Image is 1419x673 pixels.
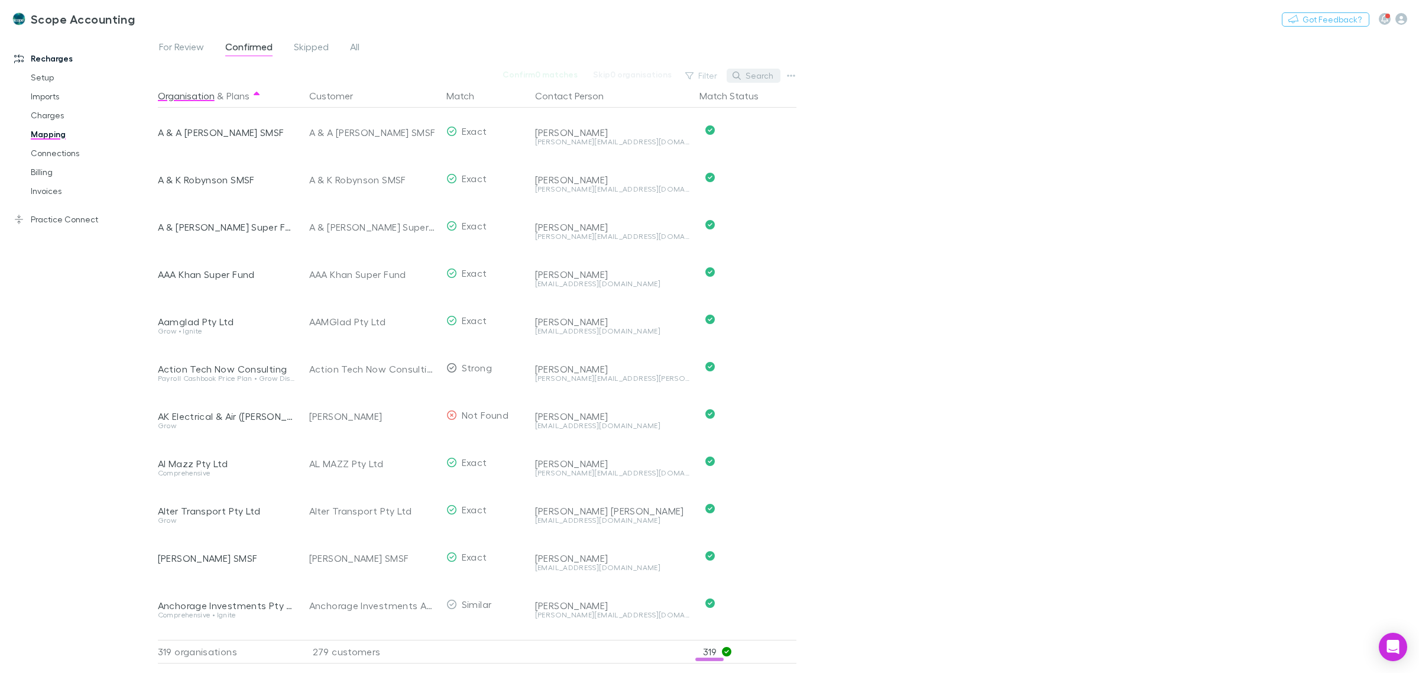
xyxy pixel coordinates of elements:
svg: Confirmed [705,220,715,229]
div: [PERSON_NAME] [535,410,690,422]
div: Action Tech Now Consulting Pty Limited [309,345,437,393]
svg: Confirmed [705,457,715,466]
div: [PERSON_NAME] [535,458,690,470]
span: All [350,41,359,56]
div: Al Mazz Pty Ltd [158,458,295,470]
button: Search [727,69,780,83]
div: 319 organisations [158,640,300,664]
button: Got Feedback? [1282,12,1369,27]
a: Imports [19,87,167,106]
div: [PERSON_NAME] [535,268,690,280]
div: Payroll Cashbook Price Plan • Grow Discount A [158,375,295,382]
svg: Confirmed [705,598,715,608]
div: [EMAIL_ADDRESS][DOMAIN_NAME] [535,328,690,335]
svg: Confirmed [705,173,715,182]
div: [EMAIL_ADDRESS][DOMAIN_NAME] [535,422,690,429]
div: A & A [PERSON_NAME] SMSF [158,127,295,138]
button: Match Status [699,84,773,108]
div: & [158,84,295,108]
div: [PERSON_NAME] SMSF [158,552,295,564]
img: Scope Accounting's Logo [12,12,26,26]
button: Organisation [158,84,215,108]
div: [PERSON_NAME] [535,174,690,186]
div: [PERSON_NAME][EMAIL_ADDRESS][DOMAIN_NAME] [535,138,690,145]
div: Grow [158,517,295,524]
button: Filter [679,69,724,83]
div: AAMGlad Pty Ltd [309,298,437,345]
div: A & K Robynson SMSF [309,156,437,203]
span: Strong [462,362,492,373]
span: Exact [462,173,487,184]
div: Aamglad Pty Ltd [158,316,295,328]
span: Exact [462,125,487,137]
span: Exact [462,267,487,279]
a: Scope Accounting [5,5,142,33]
button: Match [446,84,488,108]
div: [PERSON_NAME] [PERSON_NAME] [535,505,690,517]
svg: Confirmed [705,362,715,371]
div: [PERSON_NAME][EMAIL_ADDRESS][DOMAIN_NAME] [535,470,690,477]
span: Exact [462,220,487,231]
a: Recharges [2,49,167,68]
span: Exact [462,551,487,562]
div: [PERSON_NAME] [535,552,690,564]
div: [PERSON_NAME] [535,127,690,138]
div: A & K Robynson SMSF [158,174,295,186]
div: [PERSON_NAME][EMAIL_ADDRESS][DOMAIN_NAME] [535,611,690,619]
span: Exact [462,315,487,326]
div: [PERSON_NAME] SMSF [309,535,437,582]
button: Skip0 organisations [585,67,679,82]
div: Alter Transport Pty Ltd [309,487,437,535]
a: Invoices [19,182,167,200]
h3: Scope Accounting [31,12,135,26]
div: Anchorage Investments Australia Pty Ltd [309,582,437,629]
div: [EMAIL_ADDRESS][DOMAIN_NAME] [535,517,690,524]
svg: Confirmed [705,409,715,419]
div: Grow [158,422,295,429]
svg: Confirmed [705,315,715,324]
div: [PERSON_NAME][EMAIL_ADDRESS][PERSON_NAME][DOMAIN_NAME] [535,375,690,382]
div: Alter Transport Pty Ltd [158,505,295,517]
span: Similar [462,598,492,610]
div: [PERSON_NAME] [535,363,690,375]
span: Skipped [294,41,329,56]
p: 319 [703,640,796,663]
div: [PERSON_NAME][EMAIL_ADDRESS][DOMAIN_NAME] [535,233,690,240]
svg: Confirmed [705,125,715,135]
svg: Confirmed [705,267,715,277]
span: Exact [462,457,487,468]
div: AK Electrical & Air ([PERSON_NAME]) [158,410,295,422]
div: AAA Khan Super Fund [309,251,437,298]
a: Billing [19,163,167,182]
svg: Confirmed [705,504,715,513]
span: For Review [159,41,204,56]
a: Connections [19,144,167,163]
div: [EMAIL_ADDRESS][DOMAIN_NAME] [535,280,690,287]
span: Not Found [462,409,508,420]
div: A & [PERSON_NAME] Super Fund [309,203,437,251]
div: A & A [PERSON_NAME] SMSF [309,109,437,156]
div: [PERSON_NAME] [535,600,690,611]
div: A & [PERSON_NAME] Super Fund [158,221,295,233]
a: Setup [19,68,167,87]
div: Action Tech Now Consulting [158,363,295,375]
button: Confirm0 matches [495,67,585,82]
div: AAA Khan Super Fund [158,268,295,280]
div: [PERSON_NAME] [309,393,437,440]
div: [PERSON_NAME] [535,316,690,328]
div: 279 customers [300,640,442,664]
div: Anchorage Investments Pty Ltd [158,600,295,611]
a: Charges [19,106,167,125]
span: Exact [462,504,487,515]
a: Practice Connect [2,210,167,229]
div: [EMAIL_ADDRESS][DOMAIN_NAME] [535,564,690,571]
div: Open Intercom Messenger [1379,633,1407,661]
div: Grow • Ignite [158,328,295,335]
div: AL MAZZ Pty Ltd [309,440,437,487]
button: Plans [226,84,250,108]
div: Comprehensive • Ignite [158,611,295,619]
svg: Confirmed [705,551,715,561]
button: Customer [309,84,367,108]
button: Contact Person [535,84,618,108]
